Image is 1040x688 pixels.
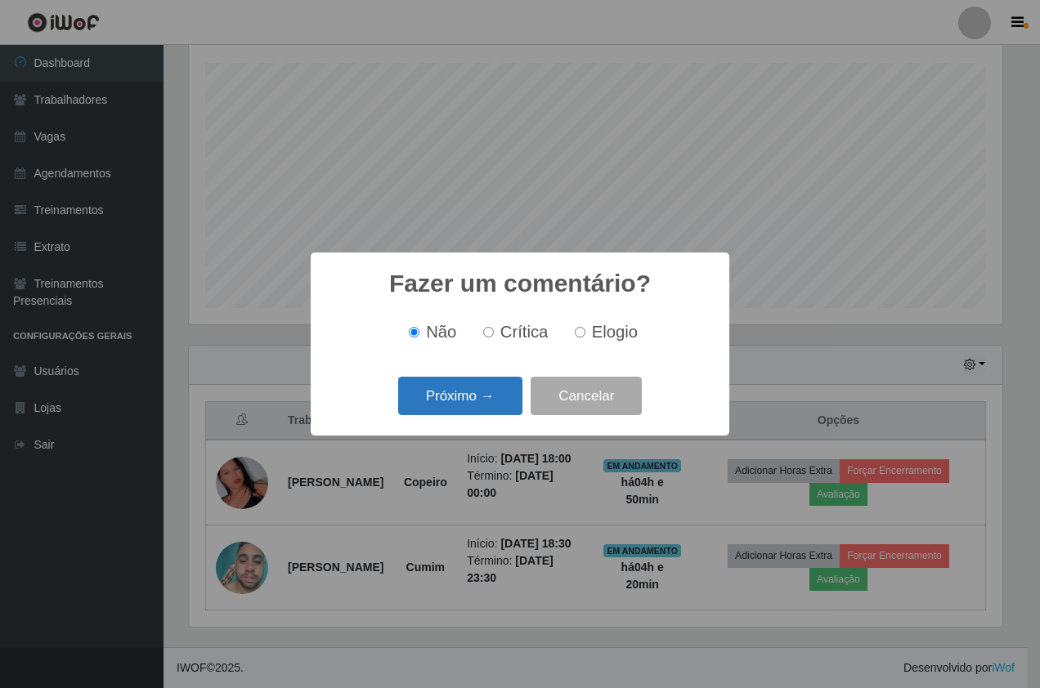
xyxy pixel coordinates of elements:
span: Elogio [592,323,638,341]
button: Cancelar [531,377,642,415]
input: Elogio [575,327,585,337]
input: Não [409,327,419,337]
button: Próximo → [398,377,522,415]
span: Crítica [500,323,549,341]
input: Crítica [483,327,494,337]
h2: Fazer um comentário? [389,269,651,298]
span: Não [426,323,456,341]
